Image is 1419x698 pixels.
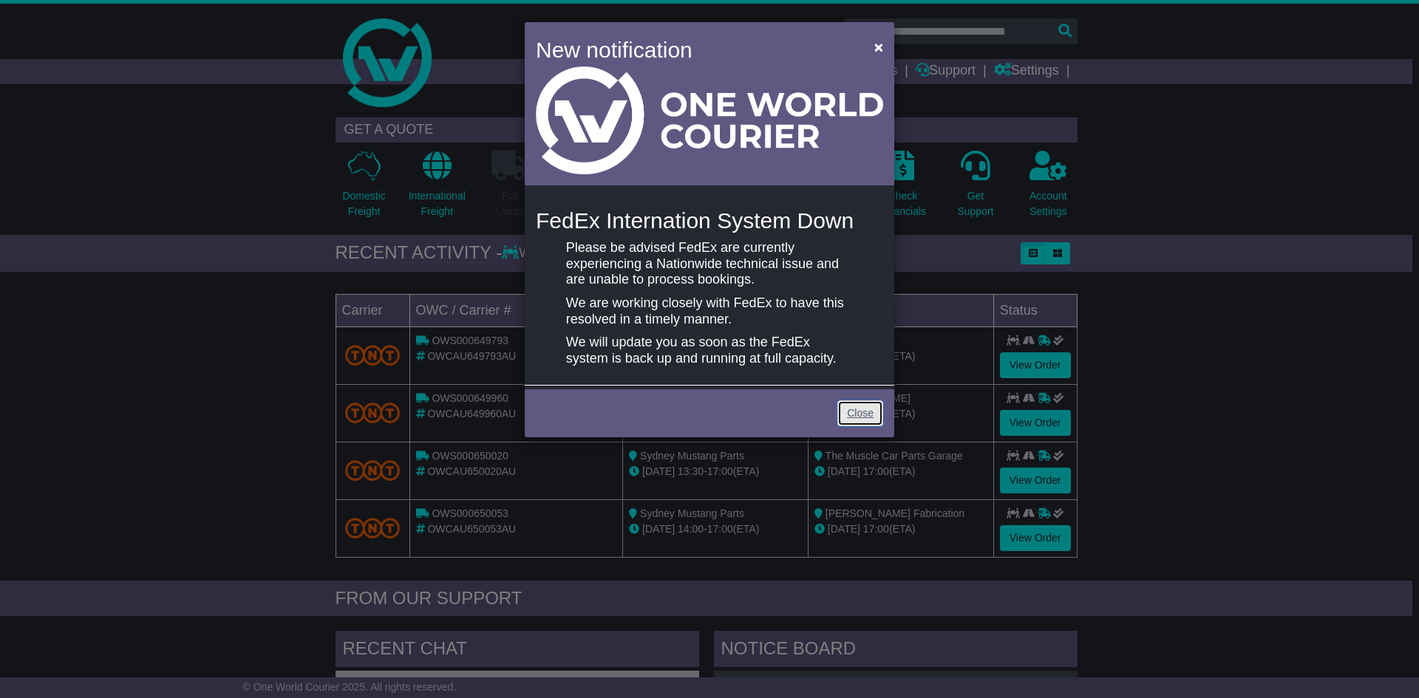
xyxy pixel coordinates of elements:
[536,33,853,66] h4: New notification
[837,400,883,426] a: Close
[874,38,883,55] span: ×
[566,240,853,288] p: Please be advised FedEx are currently experiencing a Nationwide technical issue and are unable to...
[566,295,853,327] p: We are working closely with FedEx to have this resolved in a timely manner.
[536,66,883,174] img: Light
[566,335,853,366] p: We will update you as soon as the FedEx system is back up and running at full capacity.
[867,32,891,62] button: Close
[536,208,883,233] h4: FedEx Internation System Down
